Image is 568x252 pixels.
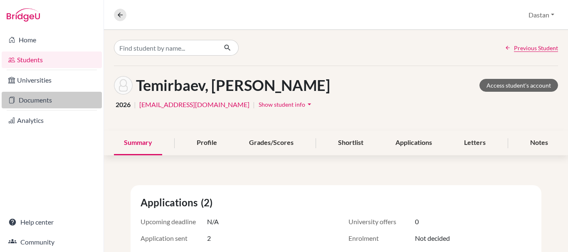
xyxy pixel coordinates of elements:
[114,40,217,56] input: Find student by name...
[207,217,219,227] span: N/A
[116,100,131,110] span: 2026
[114,76,133,95] img: Elkhan Syrgakbekovich Temirbaev's avatar
[525,7,558,23] button: Dastan
[2,112,102,129] a: Analytics
[2,32,102,48] a: Home
[415,217,419,227] span: 0
[259,101,305,108] span: Show student info
[136,76,330,94] h1: Temirbaev, [PERSON_NAME]
[2,234,102,250] a: Community
[134,100,136,110] span: |
[253,100,255,110] span: |
[258,98,314,111] button: Show student infoarrow_drop_down
[207,233,211,243] span: 2
[187,131,227,155] div: Profile
[2,92,102,108] a: Documents
[7,8,40,22] img: Bridge-U
[305,100,314,108] i: arrow_drop_down
[139,100,249,110] a: [EMAIL_ADDRESS][DOMAIN_NAME]
[328,131,373,155] div: Shortlist
[520,131,558,155] div: Notes
[141,233,207,243] span: Application sent
[348,217,415,227] span: University offers
[514,44,558,52] span: Previous Student
[415,233,450,243] span: Not decided
[2,72,102,88] a: Universities
[201,195,216,210] span: (2)
[479,79,558,92] a: Access student's account
[2,214,102,230] a: Help center
[385,131,442,155] div: Applications
[141,217,207,227] span: Upcoming deadline
[505,44,558,52] a: Previous Student
[141,195,201,210] span: Applications
[348,233,415,243] span: Enrolment
[114,131,162,155] div: Summary
[454,131,496,155] div: Letters
[2,51,102,68] a: Students
[239,131,304,155] div: Grades/Scores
